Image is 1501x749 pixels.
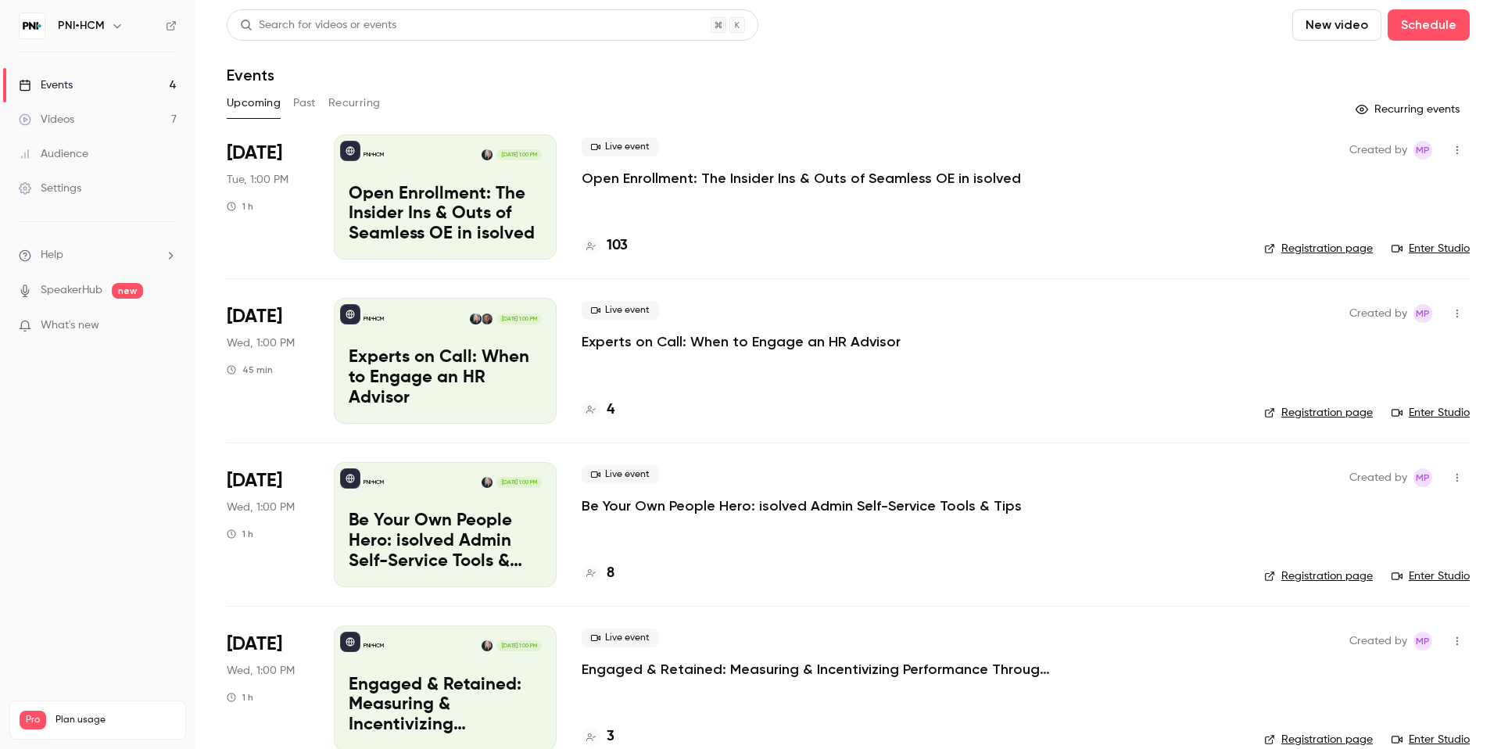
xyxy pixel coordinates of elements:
img: Amy Miller [482,149,493,160]
p: Engaged & Retained: Measuring & Incentivizing Performance Through Engagement [349,676,542,736]
span: Tue, 1:00 PM [227,172,288,188]
div: 1 h [227,528,253,540]
a: Be Your Own People Hero: isolved Admin Self-Service Tools & TipsPNI•HCMAmy Miller[DATE] 1:00 PMBe... [334,462,557,587]
span: [DATE] [227,468,282,493]
p: PNI•HCM [364,151,384,159]
a: Enter Studio [1392,405,1470,421]
button: Upcoming [227,91,281,116]
a: 103 [582,235,628,256]
p: Be Your Own People Hero: isolved Admin Self-Service Tools & Tips [349,511,542,572]
a: Registration page [1264,405,1373,421]
span: Wed, 1:00 PM [227,335,295,351]
h4: 4 [607,400,614,421]
p: Open Enrollment: The Insider Ins & Outs of Seamless OE in isolved [349,185,542,245]
button: Recurring [328,91,381,116]
span: [DATE] 1:00 PM [496,149,541,160]
a: 3 [582,726,614,747]
h4: 103 [607,235,628,256]
p: PNI•HCM [364,478,384,486]
span: new [112,283,143,299]
span: Melissa Pisarski [1413,632,1432,650]
a: Enter Studio [1392,568,1470,584]
a: 8 [582,563,614,584]
h6: PNI•HCM [58,18,105,34]
a: Open Enrollment: The Insider Ins & Outs of Seamless OE in isolvedPNI•HCMAmy Miller[DATE] 1:00 PMO... [334,134,557,260]
a: Registration page [1264,568,1373,584]
a: Enter Studio [1392,732,1470,747]
span: Melissa Pisarski [1413,141,1432,159]
a: Be Your Own People Hero: isolved Admin Self-Service Tools & Tips [582,496,1022,515]
span: MP [1416,468,1430,487]
div: Sep 17 Wed, 1:00 PM (America/New York) [227,298,309,423]
a: Registration page [1264,732,1373,747]
div: Aug 12 Tue, 1:00 PM (America/New York) [227,134,309,260]
a: Experts on Call: When to Engage an HR Advisor [582,332,901,351]
div: Audience [19,146,88,162]
span: Live event [582,138,659,156]
span: Pro [20,711,46,729]
span: [DATE] [227,632,282,657]
span: Melissa Pisarski [1413,468,1432,487]
div: Videos [19,112,74,127]
span: [DATE] 1:00 PM [496,477,541,488]
a: 4 [582,400,614,421]
div: Oct 15 Wed, 1:00 PM (America/New York) [227,462,309,587]
button: Past [293,91,316,116]
span: MP [1416,141,1430,159]
span: MP [1416,304,1430,323]
p: PNI•HCM [364,315,384,323]
span: Wed, 1:00 PM [227,500,295,515]
span: Created by [1349,304,1407,323]
span: Created by [1349,468,1407,487]
span: Plan usage [56,714,176,726]
div: 1 h [227,200,253,213]
span: Live event [582,465,659,484]
span: Help [41,247,63,263]
h4: 8 [607,563,614,584]
div: Events [19,77,73,93]
span: Melissa Pisarski [1413,304,1432,323]
h4: 3 [607,726,614,747]
button: Schedule [1388,9,1470,41]
a: Open Enrollment: The Insider Ins & Outs of Seamless OE in isolved [582,169,1021,188]
p: Experts on Call: When to Engage an HR Advisor [349,348,542,408]
div: 1 h [227,691,253,704]
a: Registration page [1264,241,1373,256]
button: New video [1292,9,1381,41]
button: Recurring events [1349,97,1470,122]
span: [DATE] [227,141,282,166]
img: Amy Miller [470,314,481,324]
span: [DATE] [227,304,282,329]
span: Wed, 1:00 PM [227,663,295,679]
span: Created by [1349,632,1407,650]
span: Created by [1349,141,1407,159]
div: 45 min [227,364,273,376]
span: MP [1416,632,1430,650]
a: SpeakerHub [41,282,102,299]
span: What's new [41,317,99,334]
img: Amy Miller [482,640,493,651]
img: Amy Miller [482,477,493,488]
a: Enter Studio [1392,241,1470,256]
div: Search for videos or events [240,17,396,34]
div: Settings [19,181,81,196]
span: [DATE] 1:00 PM [496,640,541,651]
a: Experts on Call: When to Engage an HR AdvisorPNI•HCMKyle WadeAmy Miller[DATE] 1:00 PMExperts on C... [334,298,557,423]
img: Kyle Wade [482,314,493,324]
img: PNI•HCM [20,13,45,38]
span: Live event [582,629,659,647]
iframe: Noticeable Trigger [158,319,177,333]
li: help-dropdown-opener [19,247,177,263]
span: Live event [582,301,659,320]
a: Engaged & Retained: Measuring & Incentivizing Performance Through Engagement [582,660,1051,679]
p: PNI•HCM [364,642,384,650]
span: [DATE] 1:00 PM [496,314,541,324]
h1: Events [227,66,274,84]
